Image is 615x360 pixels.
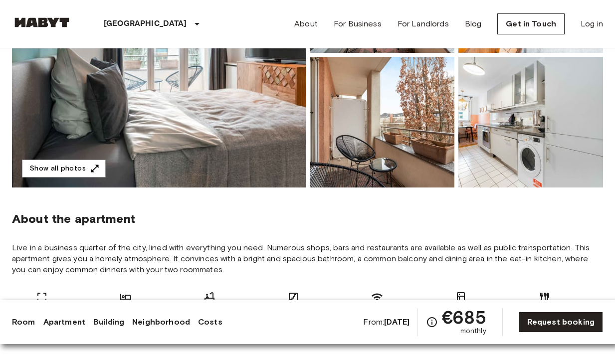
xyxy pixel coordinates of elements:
[310,57,454,187] img: Picture of unit DE-04-021-001-01HF
[426,316,438,328] svg: Check cost overview for full price breakdown. Please note that discounts apply to new joiners onl...
[458,57,603,187] img: Picture of unit DE-04-021-001-01HF
[43,316,85,328] a: Apartment
[384,317,410,327] b: [DATE]
[22,160,106,178] button: Show all photos
[460,326,486,336] span: monthly
[442,308,486,326] span: €685
[465,18,482,30] a: Blog
[93,316,124,328] a: Building
[12,242,603,275] span: Live in a business quarter of the city, lined with everything you need. Numerous shops, bars and ...
[198,316,222,328] a: Costs
[12,211,135,226] span: About the apartment
[132,316,190,328] a: Neighborhood
[398,18,449,30] a: For Landlords
[581,18,603,30] a: Log in
[497,13,565,34] a: Get in Touch
[334,18,382,30] a: For Business
[104,18,187,30] p: [GEOGRAPHIC_DATA]
[363,317,410,328] span: From:
[294,18,318,30] a: About
[519,312,603,333] a: Request booking
[12,17,72,27] img: Habyt
[12,316,35,328] a: Room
